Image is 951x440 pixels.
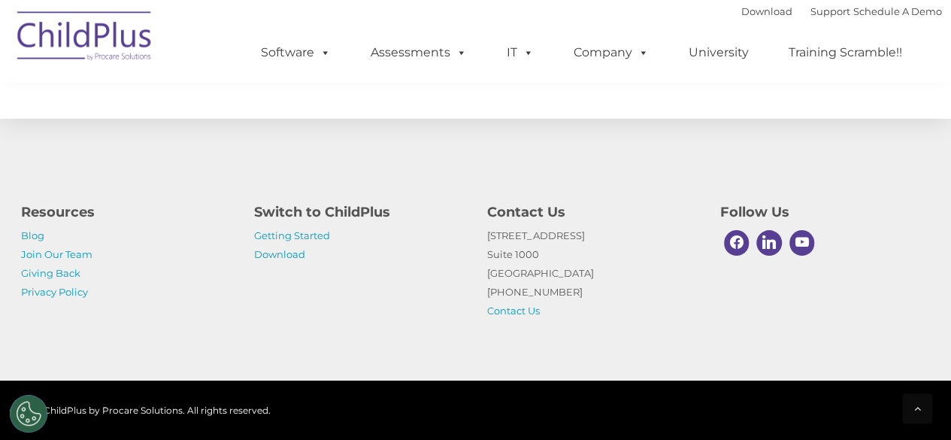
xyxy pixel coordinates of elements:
[254,248,305,260] a: Download
[487,226,698,320] p: [STREET_ADDRESS] Suite 1000 [GEOGRAPHIC_DATA] [PHONE_NUMBER]
[10,405,271,416] span: © 2025 ChildPlus by Procare Solutions. All rights reserved.
[21,267,80,279] a: Giving Back
[753,226,786,259] a: Linkedin
[209,161,273,172] span: Phone number
[21,286,88,298] a: Privacy Policy
[741,5,792,17] a: Download
[720,226,753,259] a: Facebook
[853,5,942,17] a: Schedule A Demo
[487,305,540,317] a: Contact Us
[21,202,232,223] h4: Resources
[209,99,255,111] span: Last name
[10,1,160,76] img: ChildPlus by Procare Solutions
[786,226,819,259] a: Youtube
[356,38,482,68] a: Assessments
[21,248,92,260] a: Join Our Team
[487,202,698,223] h4: Contact Us
[10,395,47,432] button: Cookies Settings
[492,38,549,68] a: IT
[774,38,917,68] a: Training Scramble!!
[741,5,942,17] font: |
[254,229,330,241] a: Getting Started
[720,202,931,223] h4: Follow Us
[246,38,346,68] a: Software
[254,202,465,223] h4: Switch to ChildPlus
[21,229,44,241] a: Blog
[810,5,850,17] a: Support
[674,38,764,68] a: University
[559,38,664,68] a: Company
